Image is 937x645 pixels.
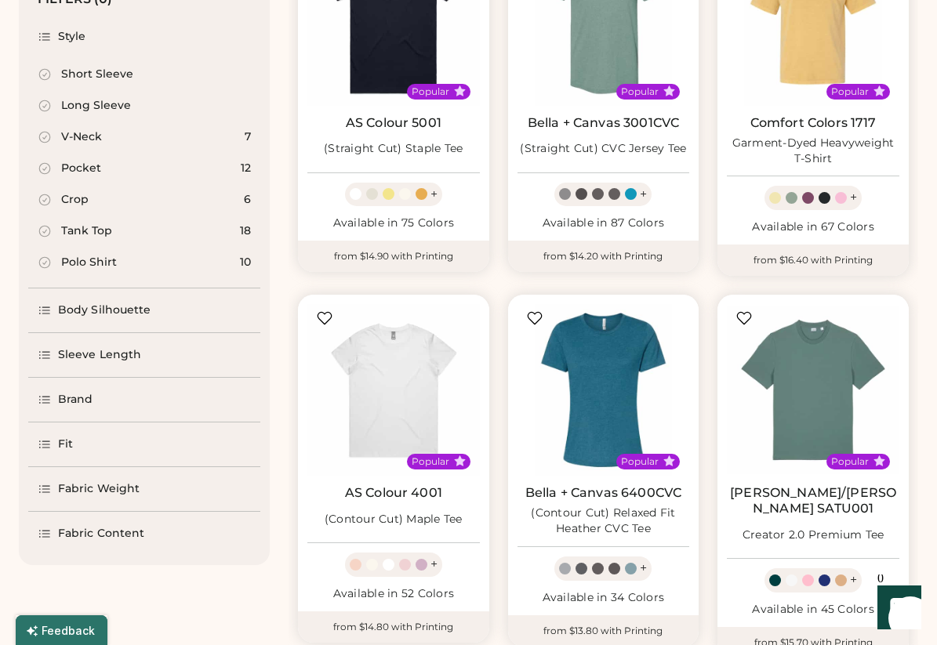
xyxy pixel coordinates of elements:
[58,526,144,542] div: Fabric Content
[727,219,899,235] div: Available in 67 Colors
[307,586,480,602] div: Available in 52 Colors
[61,192,89,208] div: Crop
[831,85,869,98] div: Popular
[621,455,659,468] div: Popular
[346,115,441,131] a: AS Colour 5001
[518,505,690,537] div: (Contour Cut) Relaxed Fit Heather CVC Tee
[727,304,899,477] img: Stanley/Stella SATU001 Creator 2.0 Premium Tee
[640,560,647,577] div: +
[863,574,930,642] iframe: Front Chat
[621,85,659,98] div: Popular
[61,161,101,176] div: Pocket
[518,216,690,231] div: Available in 87 Colors
[61,129,102,145] div: V-Neck
[61,67,133,82] div: Short Sleeve
[873,85,885,97] button: Popular Style
[245,129,251,145] div: 7
[58,392,93,408] div: Brand
[240,223,251,239] div: 18
[298,241,489,272] div: from $14.90 with Printing
[520,141,686,157] div: (Straight Cut) CVC Jersey Tee
[61,255,117,270] div: Polo Shirt
[241,161,251,176] div: 12
[58,29,86,45] div: Style
[325,512,463,527] div: (Contour Cut) Maple Tee
[727,602,899,618] div: Available in 45 Colors
[518,590,690,606] div: Available in 34 Colors
[518,304,690,477] img: BELLA + CANVAS 6400CVC (Contour Cut) Relaxed Fit Heather CVC Tee
[727,485,899,516] a: [PERSON_NAME]/[PERSON_NAME] SATU001
[454,85,466,97] button: Popular Style
[412,455,449,468] div: Popular
[58,303,151,318] div: Body Silhouette
[454,455,466,467] button: Popular Style
[58,437,73,452] div: Fit
[850,571,857,589] div: +
[640,186,647,203] div: +
[240,255,251,270] div: 10
[663,85,675,97] button: Popular Style
[61,98,131,114] div: Long Sleeve
[58,481,140,497] div: Fabric Weight
[525,485,681,501] a: Bella + Canvas 6400CVC
[508,241,699,272] div: from $14.20 with Printing
[345,485,442,501] a: AS Colour 4001
[717,245,909,276] div: from $16.40 with Printing
[58,347,141,363] div: Sleeve Length
[324,141,463,157] div: (Straight Cut) Staple Tee
[244,192,251,208] div: 6
[727,136,899,167] div: Garment-Dyed Heavyweight T-Shirt
[412,85,449,98] div: Popular
[750,115,877,131] a: Comfort Colors 1717
[430,556,438,573] div: +
[873,455,885,467] button: Popular Style
[850,189,857,206] div: +
[528,115,679,131] a: Bella + Canvas 3001CVC
[430,186,438,203] div: +
[831,455,869,468] div: Popular
[298,611,489,643] div: from $14.80 with Printing
[307,304,480,477] img: AS Colour 4001 (Contour Cut) Maple Tee
[61,223,112,239] div: Tank Top
[663,455,675,467] button: Popular Style
[743,527,884,543] div: Creator 2.0 Premium Tee
[307,216,480,231] div: Available in 75 Colors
